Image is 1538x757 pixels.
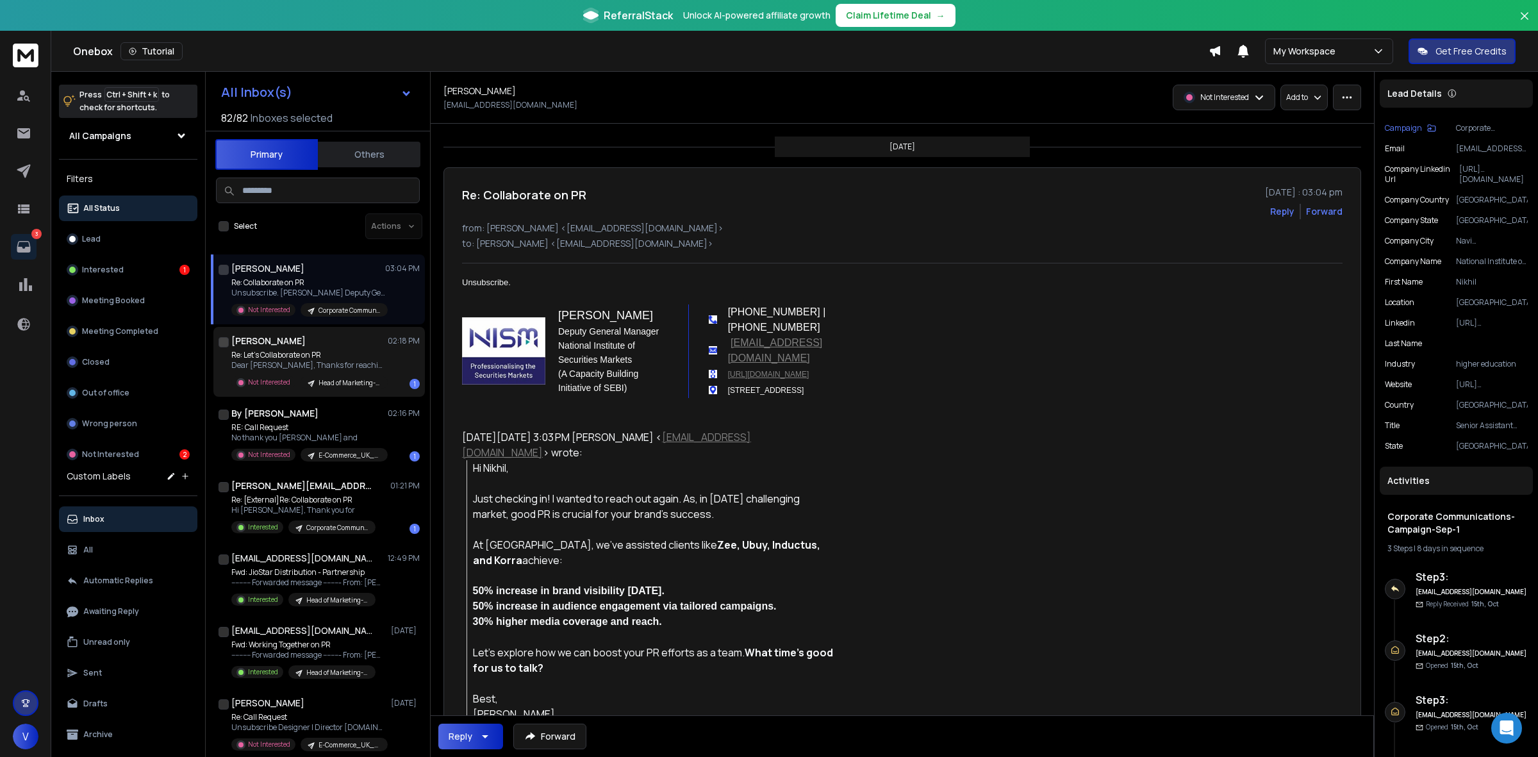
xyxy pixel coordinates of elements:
[215,139,318,170] button: Primary
[231,335,306,347] h1: [PERSON_NAME]
[83,729,113,740] p: Archive
[473,691,836,706] div: Best,
[391,698,420,708] p: [DATE]
[69,129,131,142] h1: All Campaigns
[462,186,586,204] h1: Re: Collaborate on PR
[231,422,385,433] p: RE: Call Request
[251,110,333,126] h3: Inboxes selected
[318,140,420,169] button: Others
[83,668,102,678] p: Sent
[13,724,38,749] button: V
[1387,510,1525,536] h1: Corporate Communications-Campaign-Sep-1
[59,319,197,344] button: Meeting Completed
[211,79,422,105] button: All Inbox(s)
[473,491,836,522] div: Just checking in! I wanted to reach out again. As, in [DATE] challenging market, good PR is cruci...
[231,278,385,288] p: Re: Collaborate on PR
[231,495,376,505] p: Re: [External]Re: Collaborate on PR
[1265,186,1343,199] p: [DATE] : 03:04 pm
[59,629,197,655] button: Unread only
[306,668,368,678] p: Head of Marketing-Campaign-Sep-1
[1426,661,1478,670] p: Opened
[1456,277,1528,287] p: Nikhil
[709,386,717,394] img: address-icon-2x.png
[1426,722,1478,732] p: Opened
[82,449,139,460] p: Not Interested
[231,433,385,443] p: No thank you [PERSON_NAME] and
[82,326,158,337] p: Meeting Completed
[728,386,804,395] span: [STREET_ADDRESS]
[1456,215,1528,226] p: [GEOGRAPHIC_DATA]
[473,460,836,476] div: Hi Nikhil,
[1456,297,1528,308] p: [GEOGRAPHIC_DATA]
[179,265,190,275] div: 1
[1387,543,1412,554] span: 3 Steps
[438,724,503,749] button: Reply
[82,265,124,275] p: Interested
[31,229,42,239] p: 3
[231,262,304,275] h1: [PERSON_NAME]
[231,407,318,420] h1: By [PERSON_NAME]
[409,379,420,389] div: 1
[248,522,278,532] p: Interested
[59,195,197,221] button: All Status
[248,667,278,677] p: Interested
[409,524,420,534] div: 1
[473,616,662,627] strong: 30% higher media coverage and reach.
[1409,38,1516,64] button: Get Free Credits
[83,514,104,524] p: Inbox
[1385,297,1414,308] p: location
[318,451,380,460] p: E-Commerce_UK_campaign
[473,585,665,596] strong: 50% increase in brand visibility [DATE].
[449,730,472,743] div: Reply
[1387,87,1442,100] p: Lead Details
[231,360,385,370] p: Dear [PERSON_NAME], Thanks for reaching
[889,142,915,152] p: [DATE]
[1385,123,1422,133] p: Campaign
[1273,45,1341,58] p: My Workspace
[558,338,670,367] p: National Institute of Securities Markets
[306,595,368,605] p: Head of Marketing-Campaign-Sep-1
[513,724,586,749] button: Forward
[1456,236,1528,246] p: Navi [GEOGRAPHIC_DATA]
[728,370,809,379] a: [URL][DOMAIN_NAME]
[1456,256,1528,267] p: National Institute of Securities Markets (NISM)
[231,552,372,565] h1: [EMAIL_ADDRESS][DOMAIN_NAME] +1
[248,740,290,749] p: Not Interested
[82,357,110,367] p: Closed
[248,305,290,315] p: Not Interested
[59,257,197,283] button: Interested1
[231,505,376,515] p: Hi [PERSON_NAME], Thank you for
[83,545,93,555] p: All
[59,442,197,467] button: Not Interested2
[82,295,145,306] p: Meeting Booked
[231,712,385,722] p: Re: Call Request
[248,595,278,604] p: Interested
[1471,599,1499,608] span: 15th, Oct
[1385,236,1434,246] p: Company City
[231,624,372,637] h1: [EMAIL_ADDRESS][DOMAIN_NAME] +1
[82,234,101,244] p: Lead
[59,691,197,717] button: Drafts
[462,430,751,460] a: [EMAIL_ADDRESS][DOMAIN_NAME]
[83,699,108,709] p: Drafts
[231,479,372,492] h1: [PERSON_NAME][EMAIL_ADDRESS][PERSON_NAME][DOMAIN_NAME]
[728,304,836,335] td: [PHONE_NUMBER] | [PHONE_NUMBER]
[59,722,197,747] button: Archive
[104,87,159,102] span: Ctrl + Shift + k
[709,315,717,324] img: phone-icon-2x.png
[462,276,836,289] div: Unsubscribe.
[221,86,292,99] h1: All Inbox(s)
[1456,318,1528,328] p: [URL][DOMAIN_NAME]
[73,42,1209,60] div: Onebox
[558,307,670,324] h3: [PERSON_NAME]
[82,388,129,398] p: Out of office
[1270,205,1294,218] button: Reply
[1385,318,1415,328] p: linkedin
[1416,631,1528,646] h6: Step 2 :
[1385,277,1423,287] p: First Name
[462,398,463,399] img: cleardot.gif
[1387,544,1525,554] div: |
